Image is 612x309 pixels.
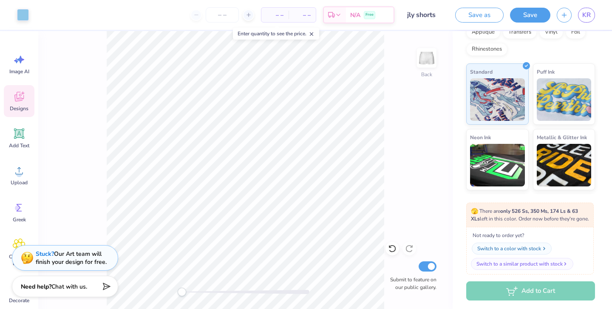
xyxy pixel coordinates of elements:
[578,8,595,23] a: KR
[471,208,578,222] strong: only 526 Ss, 350 Ms, 174 Ls & 63 XLs
[582,10,591,20] span: KR
[233,28,319,40] div: Enter quantity to see the price.
[537,133,587,142] span: Metallic & Glitter Ink
[10,105,28,112] span: Designs
[470,78,525,121] img: Standard
[566,26,586,39] div: Foil
[36,250,54,258] strong: Stuck?
[11,179,28,186] span: Upload
[471,207,589,223] span: There are left in this color. Order now before they're gone.
[178,288,186,296] div: Accessibility label
[206,7,239,23] input: – –
[470,133,491,142] span: Neon Ink
[466,43,507,56] div: Rhinestones
[539,26,563,39] div: Vinyl
[503,26,537,39] div: Transfers
[470,67,493,76] span: Standard
[472,243,552,255] button: Switch to a color with stock
[9,297,29,304] span: Decorate
[13,216,26,223] span: Greek
[385,276,436,291] label: Submit to feature on our public gallery.
[294,11,311,20] span: – –
[36,250,107,266] div: Our Art team will finish your design for free.
[471,207,478,215] span: 🫣
[510,8,550,23] button: Save
[365,12,374,18] span: Free
[266,11,283,20] span: – –
[51,283,87,291] span: Chat with us.
[471,232,589,239] span: Not ready to order yet?
[466,26,500,39] div: Applique
[537,144,592,186] img: Metallic & Glitter Ink
[537,78,592,121] img: Puff Ink
[9,68,29,75] span: Image AI
[470,144,525,186] img: Neon Ink
[21,283,51,291] strong: Need help?
[471,258,573,270] button: Switch to a similar product with stock
[418,49,435,66] img: Back
[477,245,541,252] div: Switch to a color with stock
[476,260,563,268] div: Switch to a similar product with stock
[5,253,33,267] span: Clipart & logos
[9,142,29,149] span: Add Text
[421,71,432,78] div: Back
[401,6,442,23] input: Untitled Design
[350,11,360,20] span: N/A
[537,67,555,76] span: Puff Ink
[455,8,504,23] button: Save as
